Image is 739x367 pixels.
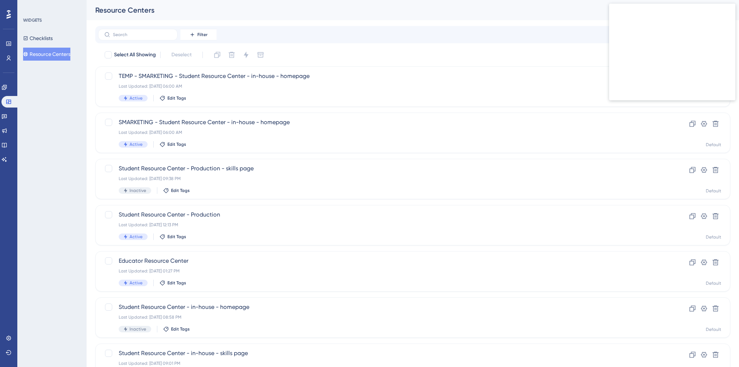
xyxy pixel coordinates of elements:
[163,188,190,193] button: Edit Tags
[23,48,70,61] button: Resource Centers
[159,234,186,240] button: Edit Tags
[163,326,190,332] button: Edit Tags
[171,188,190,193] span: Edit Tags
[171,326,190,332] span: Edit Tags
[167,280,186,286] span: Edit Tags
[130,326,146,332] span: Inactive
[167,141,186,147] span: Edit Tags
[706,188,721,194] div: Default
[167,234,186,240] span: Edit Tags
[706,234,721,240] div: Default
[130,280,143,286] span: Active
[95,5,605,15] div: Resource Centers
[167,95,186,101] span: Edit Tags
[119,118,649,127] span: SMARKETING - Student Resource Center - in-house - homepage
[119,164,649,173] span: Student Resource Center - Production - skills page
[119,361,649,366] div: Last Updated: [DATE] 09:01 PM
[119,303,649,311] span: Student Resource Center - in-house - homepage
[165,48,198,61] button: Deselect
[119,314,649,320] div: Last Updated: [DATE] 08:58 PM
[130,95,143,101] span: Active
[119,210,649,219] span: Student Resource Center - Production
[23,32,53,45] button: Checklists
[119,83,649,89] div: Last Updated: [DATE] 06:00 AM
[171,51,192,59] span: Deselect
[130,141,143,147] span: Active
[119,130,649,135] div: Last Updated: [DATE] 06:00 AM
[159,280,186,286] button: Edit Tags
[119,222,649,228] div: Last Updated: [DATE] 12:13 PM
[113,32,171,37] input: Search
[706,280,721,286] div: Default
[114,51,156,59] span: Select All Showing
[706,142,721,148] div: Default
[119,72,649,80] span: TEMP - SMARKETING - Student Resource Center - in-house - homepage
[159,95,186,101] button: Edit Tags
[119,349,649,358] span: Student Resource Center - in-house - skills page
[119,268,649,274] div: Last Updated: [DATE] 01:27 PM
[130,188,146,193] span: Inactive
[130,234,143,240] span: Active
[706,327,721,332] div: Default
[197,32,207,38] span: Filter
[159,141,186,147] button: Edit Tags
[119,257,649,265] span: Educator Resource Center
[180,29,217,40] button: Filter
[23,17,42,23] div: WIDGETS
[119,176,649,182] div: Last Updated: [DATE] 09:38 PM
